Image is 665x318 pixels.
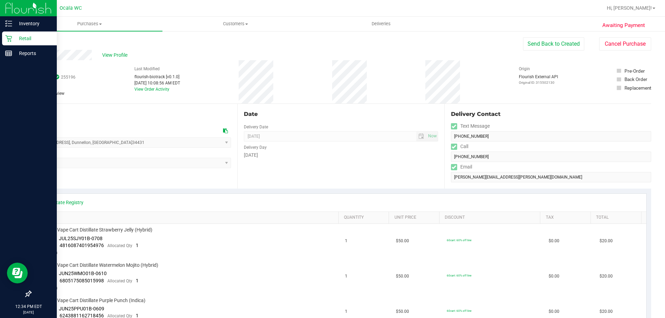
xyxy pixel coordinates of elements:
a: Deliveries [308,17,454,31]
inline-svg: Inventory [5,20,12,27]
span: $50.00 [396,308,409,315]
span: FT 0.5g Vape Cart Distillate Watermelon Mojito (Hybrid) [40,262,158,269]
span: JUN25WMO01B-0610 [59,271,107,276]
span: 6805175085015998 [60,278,104,283]
p: Reports [12,49,54,57]
span: $20.00 [600,273,613,280]
inline-svg: Retail [5,35,12,42]
input: Format: (999) 999-9999 [451,152,651,162]
span: Customers [163,21,308,27]
a: Discount [445,215,538,220]
span: 60cart: 60% off line [447,238,471,242]
div: flourish-biotrack [v0.1.0] [134,74,180,80]
span: 1 [136,243,139,248]
span: Deliveries [362,21,400,27]
div: [DATE] 10:08:56 AM EDT [134,80,180,86]
div: Delivery Contact [451,110,651,118]
span: FT 0.5g Vape Cart Distillate Purple Punch (Indica) [40,297,145,304]
a: Customers [162,17,308,31]
p: 12:34 PM EDT [3,303,54,310]
span: $20.00 [600,238,613,244]
a: SKU [41,215,336,220]
span: View Profile [102,52,130,59]
span: FT 0.5g Vape Cart Distillate Strawberry Jelly (Hybrid) [40,227,152,233]
span: 1 [136,278,139,283]
label: Delivery Day [244,144,267,151]
inline-svg: Reports [5,50,12,57]
span: Allocated Qty [107,243,132,248]
a: View State Registry [42,199,83,206]
span: 255196 [61,74,76,80]
span: 1 [345,273,347,280]
span: $50.00 [396,273,409,280]
a: Purchases [17,17,162,31]
a: Tax [546,215,588,220]
p: [DATE] [3,310,54,315]
span: Allocated Qty [107,279,132,283]
span: 1 [345,308,347,315]
input: Format: (999) 999-9999 [451,131,651,142]
p: Inventory [12,19,54,28]
a: View Order Activity [134,87,169,92]
span: $0.00 [549,273,559,280]
label: Email [451,162,472,172]
button: Cancel Purchase [599,37,651,51]
span: $20.00 [600,308,613,315]
a: Quantity [344,215,386,220]
label: Call [451,142,468,152]
div: Replacement [624,84,651,91]
span: Awaiting Payment [602,21,645,29]
span: Hi, [PERSON_NAME]! [607,5,652,11]
div: Back Order [624,76,647,83]
span: Purchases [17,21,162,27]
div: [DATE] [244,152,438,159]
p: Retail [12,34,54,43]
div: Date [244,110,438,118]
label: Origin [519,66,530,72]
div: Pre-Order [624,67,645,74]
p: Original ID: 315502130 [519,80,558,85]
a: Unit Price [394,215,437,220]
label: Delivery Date [244,124,268,130]
span: JUL25SJY01B-0708 [59,236,103,241]
span: JUN25PPU01B-0609 [59,306,104,311]
button: Send Back to Created [523,37,584,51]
div: Copy address to clipboard [223,127,228,135]
div: Flourish External API [519,74,558,85]
span: 4816087401954976 [60,243,104,248]
label: Last Modified [134,66,160,72]
span: In Sync [54,74,59,80]
span: $0.00 [549,238,559,244]
span: 1 [345,238,347,244]
span: $50.00 [396,238,409,244]
span: 60cart: 60% off line [447,274,471,277]
label: Text Message [451,121,490,131]
iframe: Resource center [7,263,28,283]
a: Total [596,215,638,220]
div: Location [30,110,231,118]
span: $0.00 [549,308,559,315]
span: Ocala WC [60,5,82,11]
span: 60cart: 60% off line [447,309,471,312]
